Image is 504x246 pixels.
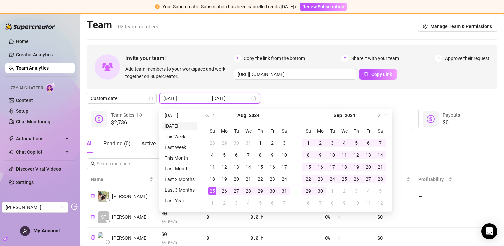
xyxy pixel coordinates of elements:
[266,173,278,185] td: 2024-08-23
[242,149,254,161] td: 2024-08-07
[71,203,78,210] span: logout
[280,151,288,159] div: 10
[91,194,95,199] button: Copy Teammate ID
[304,187,312,195] div: 29
[481,223,497,239] div: Open Intercom Messenger
[377,193,410,200] div: $0
[302,173,314,185] td: 2024-09-22
[218,197,230,209] td: 2024-09-02
[91,235,95,240] button: Copy Teammate ID
[443,119,460,127] span: $0
[314,149,326,161] td: 2024-09-09
[278,173,290,185] td: 2024-08-24
[377,234,410,242] div: $0
[155,4,160,9] span: exclamation-circle
[266,125,278,137] th: Fr
[278,137,290,149] td: 2024-08-03
[352,199,360,207] div: 10
[244,139,252,147] div: 31
[91,161,95,166] span: search
[314,173,326,185] td: 2024-09-23
[278,197,290,209] td: 2024-09-07
[268,199,276,207] div: 6
[314,197,326,209] td: 2024-10-07
[220,151,228,159] div: 5
[302,137,314,149] td: 2024-09-01
[302,161,314,173] td: 2024-09-15
[304,199,312,207] div: 6
[350,185,362,197] td: 2024-10-03
[149,96,153,100] span: calendar
[414,186,456,207] td: —
[362,149,374,161] td: 2024-09-13
[244,199,252,207] div: 4
[328,199,336,207] div: 8
[256,199,264,207] div: 5
[203,109,210,122] button: Last year (Control + left)
[230,161,242,173] td: 2024-08-13
[254,161,266,173] td: 2024-08-15
[364,187,372,195] div: 4
[254,149,266,161] td: 2024-08-08
[266,149,278,161] td: 2024-08-09
[328,175,336,183] div: 24
[230,137,242,149] td: 2024-07-30
[340,199,348,207] div: 9
[91,215,95,219] span: copy
[326,161,338,173] td: 2024-09-17
[254,137,266,149] td: 2024-08-01
[23,229,28,234] span: user
[218,161,230,173] td: 2024-08-12
[141,140,156,147] span: Active
[9,136,14,141] span: thunderbolt
[302,4,344,9] span: Renew Subscription
[87,140,93,148] div: All
[242,125,254,137] th: We
[254,125,266,137] th: Th
[338,149,350,161] td: 2024-09-11
[278,161,290,173] td: 2024-08-17
[161,218,198,225] span: $ 0.00 /h
[304,151,312,159] div: 8
[326,185,338,197] td: 2024-10-01
[212,95,250,102] input: End date
[314,161,326,173] td: 2024-09-16
[16,65,49,71] a: Team Analytics
[352,139,360,147] div: 5
[220,175,228,183] div: 19
[278,185,290,197] td: 2024-08-31
[352,151,360,159] div: 12
[362,173,374,185] td: 2024-09-27
[304,175,312,183] div: 22
[137,111,142,119] span: info-circle
[91,93,153,103] span: Custom date
[359,69,397,80] button: Copy Link
[418,21,497,32] button: Manage Team & Permissions
[234,55,241,62] span: 1
[112,213,148,221] span: [PERSON_NAME]
[364,151,372,159] div: 13
[161,230,198,238] span: $0
[328,187,336,195] div: 1
[16,108,28,114] a: Setup
[91,176,148,183] span: Name
[256,175,264,183] div: 22
[300,3,347,11] button: Renew Subscription
[208,187,216,195] div: 25
[125,65,231,80] span: Add team members to your workspace and work together on Supercreator.
[91,194,95,198] span: copy
[316,187,324,195] div: 30
[9,85,43,91] span: Izzy AI Chatter
[206,197,218,209] td: 2024-09-01
[374,137,386,149] td: 2024-09-07
[230,173,242,185] td: 2024-08-20
[232,199,240,207] div: 3
[5,23,55,30] img: logo-BBDzfeDw.svg
[345,109,355,122] button: Choose a year
[220,139,228,147] div: 29
[316,139,324,147] div: 2
[242,185,254,197] td: 2024-08-28
[300,4,347,9] a: Renew Subscription
[256,139,264,147] div: 1
[206,234,242,242] div: 0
